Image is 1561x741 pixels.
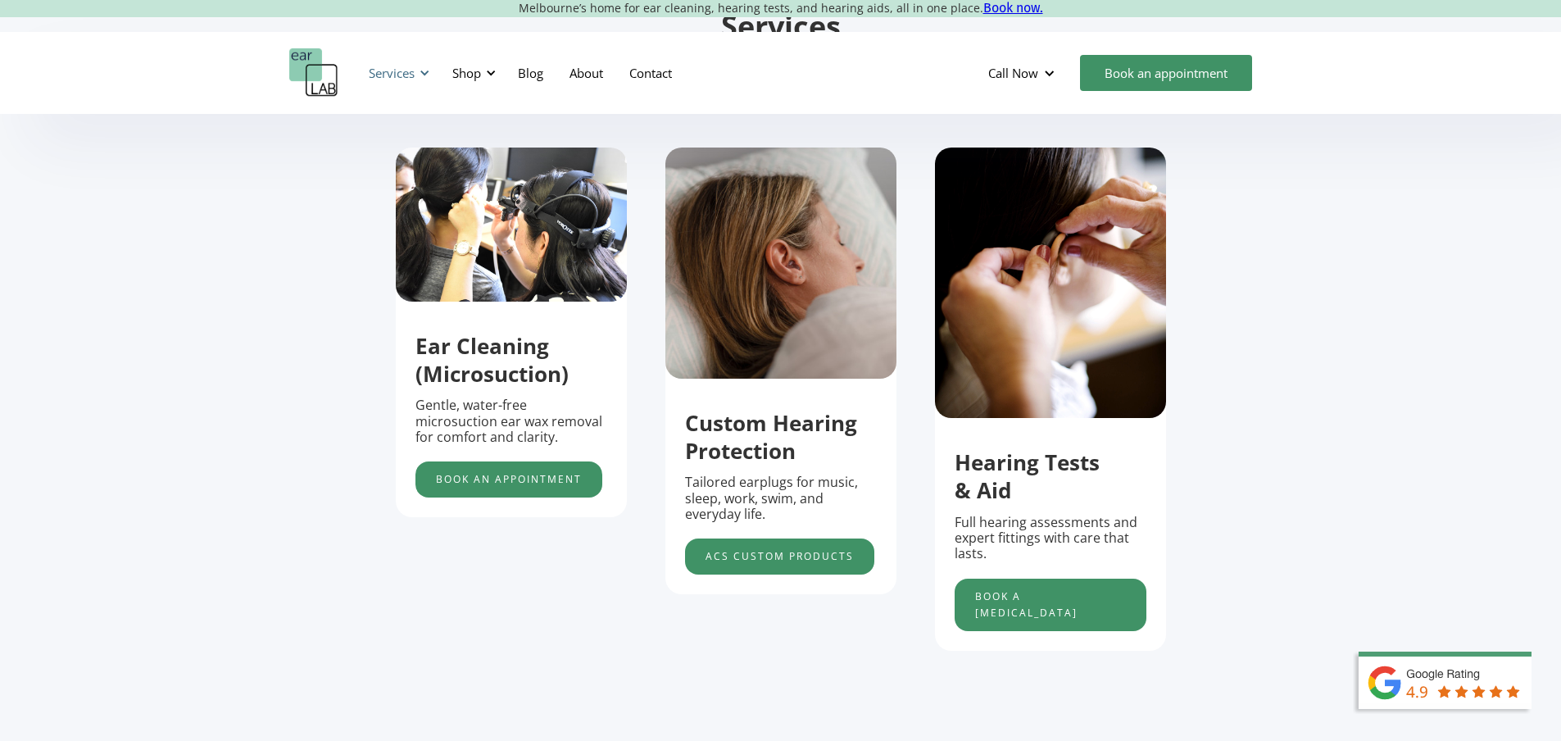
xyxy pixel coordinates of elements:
div: Services [359,48,434,98]
strong: Ear Cleaning (Microsuction) [415,331,569,389]
a: Contact [616,49,685,97]
div: 1 of 5 [396,148,627,517]
a: Book an appointment [1080,55,1252,91]
div: Shop [452,65,481,81]
div: Call Now [988,65,1038,81]
a: acs custom products [685,539,874,575]
div: 3 of 5 [935,148,1166,651]
div: Call Now [975,48,1072,98]
div: Services [369,65,415,81]
p: Full hearing assessments and expert fittings with care that lasts. [955,515,1146,562]
a: Book a [MEDICAL_DATA] [955,579,1146,631]
div: 2 of 5 [665,148,896,594]
strong: Hearing Tests & Aid [955,448,1100,505]
a: Blog [505,49,556,97]
a: Book an appointment [415,461,602,498]
h2: Services [396,7,1166,46]
strong: Custom Hearing Protection [685,408,857,466]
img: putting hearing protection in [935,148,1166,419]
div: Shop [442,48,501,98]
a: About [556,49,616,97]
a: home [289,48,338,98]
p: Tailored earplugs for music, sleep, work, swim, and everyday life. [685,475,877,522]
p: Gentle, water-free microsuction ear wax removal for comfort and clarity. [415,398,607,445]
